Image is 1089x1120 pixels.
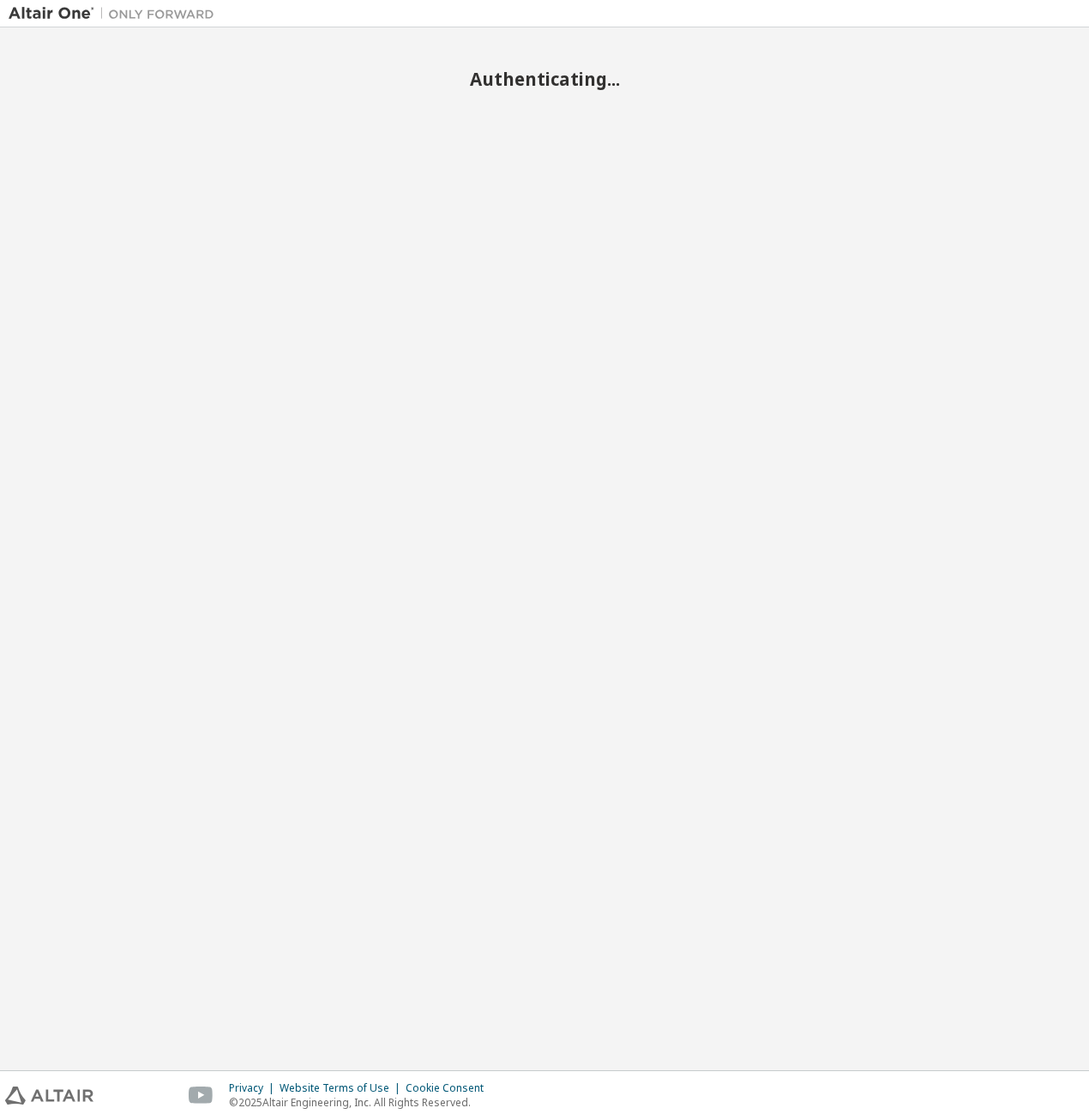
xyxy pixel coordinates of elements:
[9,5,223,22] img: Altair One
[189,1087,214,1105] img: youtube.svg
[406,1081,494,1095] div: Cookie Consent
[229,1081,280,1095] div: Privacy
[9,68,1080,90] h2: Authenticating...
[280,1081,406,1095] div: Website Terms of Use
[5,1087,93,1105] img: altair_logo.svg
[229,1095,494,1110] p: © 2025 Altair Engineering, Inc. All Rights Reserved.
